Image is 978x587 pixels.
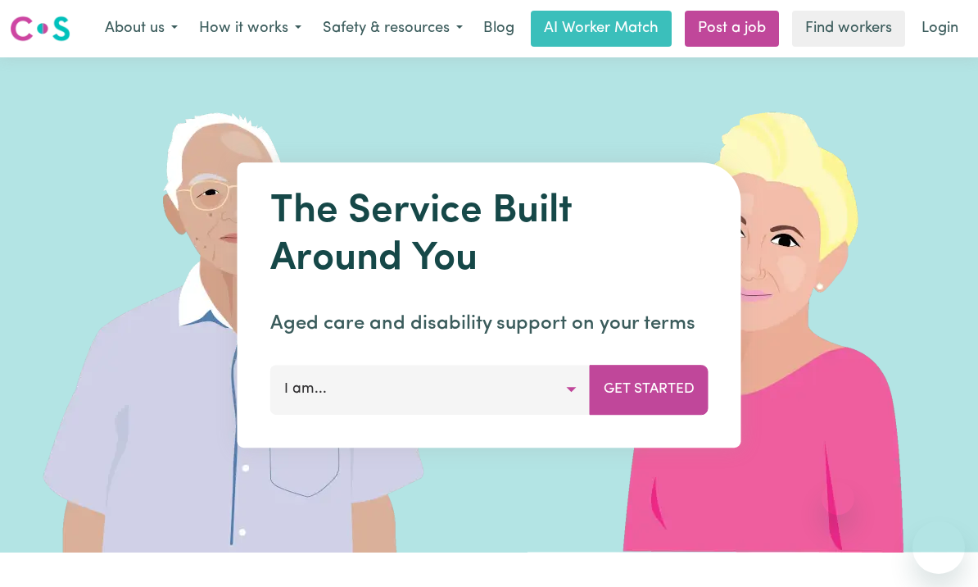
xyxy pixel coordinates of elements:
[531,11,672,47] a: AI Worker Match
[270,365,591,414] button: I am...
[10,14,70,43] img: Careseekers logo
[94,11,188,46] button: About us
[270,309,709,339] p: Aged care and disability support on your terms
[473,11,524,47] a: Blog
[312,11,473,46] button: Safety & resources
[685,11,779,47] a: Post a job
[188,11,312,46] button: How it works
[792,11,905,47] a: Find workers
[912,11,968,47] a: Login
[10,10,70,48] a: Careseekers logo
[270,189,709,283] h1: The Service Built Around You
[590,365,709,414] button: Get Started
[822,482,854,515] iframe: Close message
[912,521,965,574] iframe: Button to launch messaging window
